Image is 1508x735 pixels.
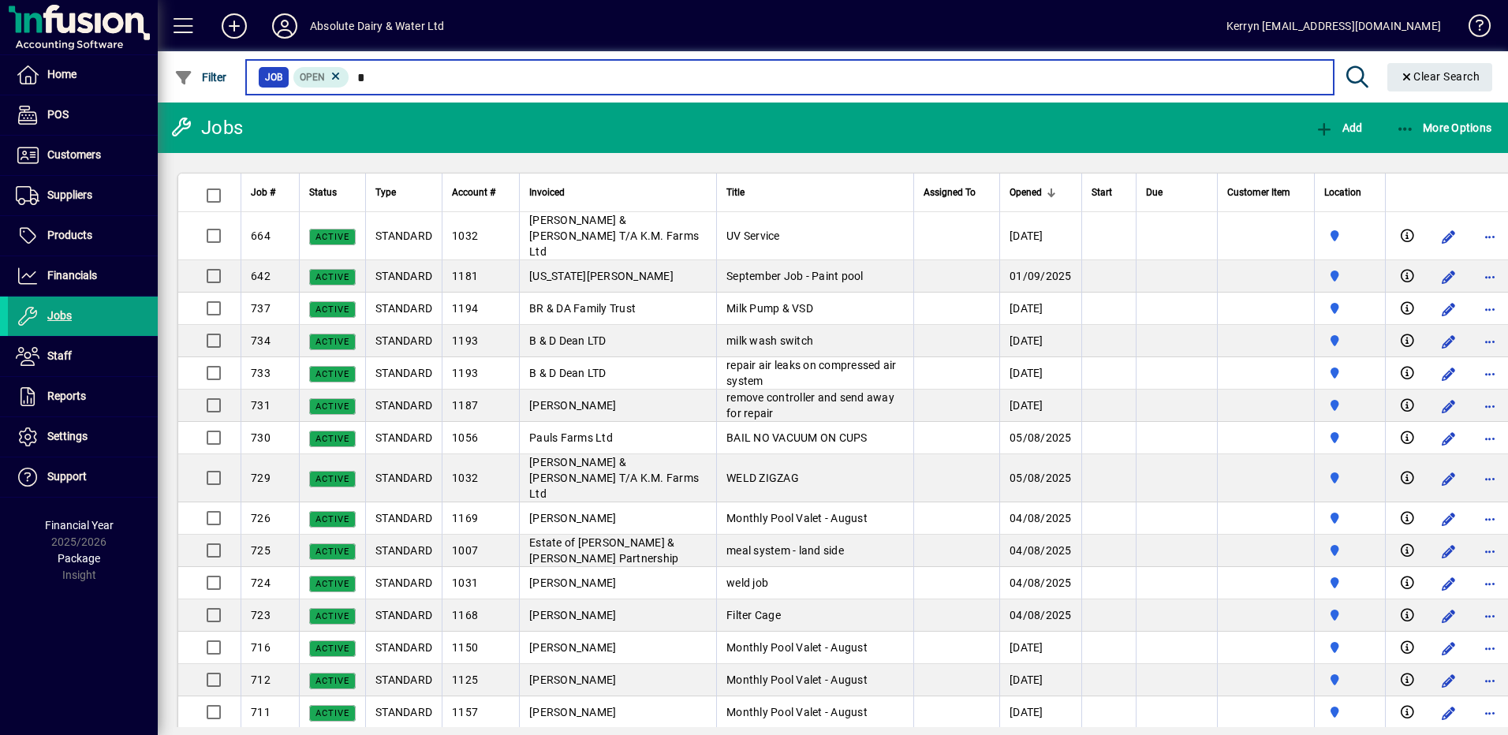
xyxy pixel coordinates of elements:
[1457,3,1488,54] a: Knowledge Base
[251,472,271,484] span: 729
[452,184,510,201] div: Account #
[251,576,271,589] span: 724
[251,302,271,315] span: 737
[999,260,1081,293] td: 01/09/2025
[529,270,674,282] span: [US_STATE][PERSON_NAME]
[1477,571,1502,596] button: More options
[1477,506,1502,532] button: More options
[529,431,613,444] span: Pauls Farms Ltd
[1436,506,1461,532] button: Edit
[529,641,616,654] span: [PERSON_NAME]
[315,304,349,315] span: Active
[375,544,432,557] span: STANDARD
[999,357,1081,390] td: [DATE]
[452,512,478,524] span: 1169
[315,369,349,379] span: Active
[1477,426,1502,451] button: More options
[1010,184,1072,201] div: Opened
[529,399,616,412] span: [PERSON_NAME]
[726,229,780,242] span: UV Service
[452,641,478,654] span: 1150
[924,184,990,201] div: Assigned To
[1436,264,1461,289] button: Edit
[1436,224,1461,249] button: Edit
[375,302,432,315] span: STANDARD
[8,136,158,175] a: Customers
[1324,639,1375,656] span: Matata Road
[1477,224,1502,249] button: More options
[529,706,616,718] span: [PERSON_NAME]
[1436,361,1461,386] button: Edit
[452,334,478,347] span: 1193
[47,349,72,362] span: Staff
[251,184,289,201] div: Job #
[1324,184,1361,201] span: Location
[315,434,349,444] span: Active
[726,270,864,282] span: September Job - Paint pool
[47,430,88,442] span: Settings
[452,367,478,379] span: 1193
[1436,394,1461,419] button: Edit
[1477,668,1502,693] button: More options
[315,547,349,557] span: Active
[529,334,607,347] span: B & D Dean LTD
[529,214,699,258] span: [PERSON_NAME] & [PERSON_NAME] T/A K.M. Farms Ltd
[529,512,616,524] span: [PERSON_NAME]
[1477,636,1502,661] button: More options
[452,270,478,282] span: 1181
[45,519,114,532] span: Financial Year
[1436,603,1461,629] button: Edit
[1311,114,1366,142] button: Add
[529,184,565,201] span: Invoiced
[170,115,243,140] div: Jobs
[8,216,158,256] a: Products
[999,664,1081,696] td: [DATE]
[452,399,478,412] span: 1187
[209,12,259,40] button: Add
[293,67,349,88] mat-chip: Open Status: Open
[726,302,813,315] span: Milk Pump & VSD
[375,472,432,484] span: STANDARD
[170,63,231,91] button: Filter
[529,673,616,686] span: [PERSON_NAME]
[529,367,607,379] span: B & D Dean LTD
[1436,329,1461,354] button: Edit
[726,184,745,201] span: Title
[1324,574,1375,591] span: Matata Road
[251,544,271,557] span: 725
[315,644,349,654] span: Active
[8,377,158,416] a: Reports
[999,632,1081,664] td: [DATE]
[726,472,799,484] span: WELD ZIGZAG
[1477,539,1502,564] button: More options
[1436,297,1461,322] button: Edit
[1477,394,1502,419] button: More options
[1477,700,1502,726] button: More options
[1436,539,1461,564] button: Edit
[8,176,158,215] a: Suppliers
[999,454,1081,502] td: 05/08/2025
[726,512,868,524] span: Monthly Pool Valet - August
[375,673,432,686] span: STANDARD
[1436,466,1461,491] button: Edit
[1436,426,1461,451] button: Edit
[315,474,349,484] span: Active
[1324,606,1375,624] span: Matata Road
[1396,121,1492,134] span: More Options
[315,232,349,242] span: Active
[375,576,432,589] span: STANDARD
[529,184,707,201] div: Invoiced
[315,611,349,621] span: Active
[309,184,337,201] span: Status
[1477,329,1502,354] button: More options
[1324,184,1375,201] div: Location
[999,599,1081,632] td: 04/08/2025
[8,417,158,457] a: Settings
[999,422,1081,454] td: 05/08/2025
[1226,13,1441,39] div: Kerryn [EMAIL_ADDRESS][DOMAIN_NAME]
[251,184,275,201] span: Job #
[452,229,478,242] span: 1032
[375,367,432,379] span: STANDARD
[452,576,478,589] span: 1031
[251,399,271,412] span: 731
